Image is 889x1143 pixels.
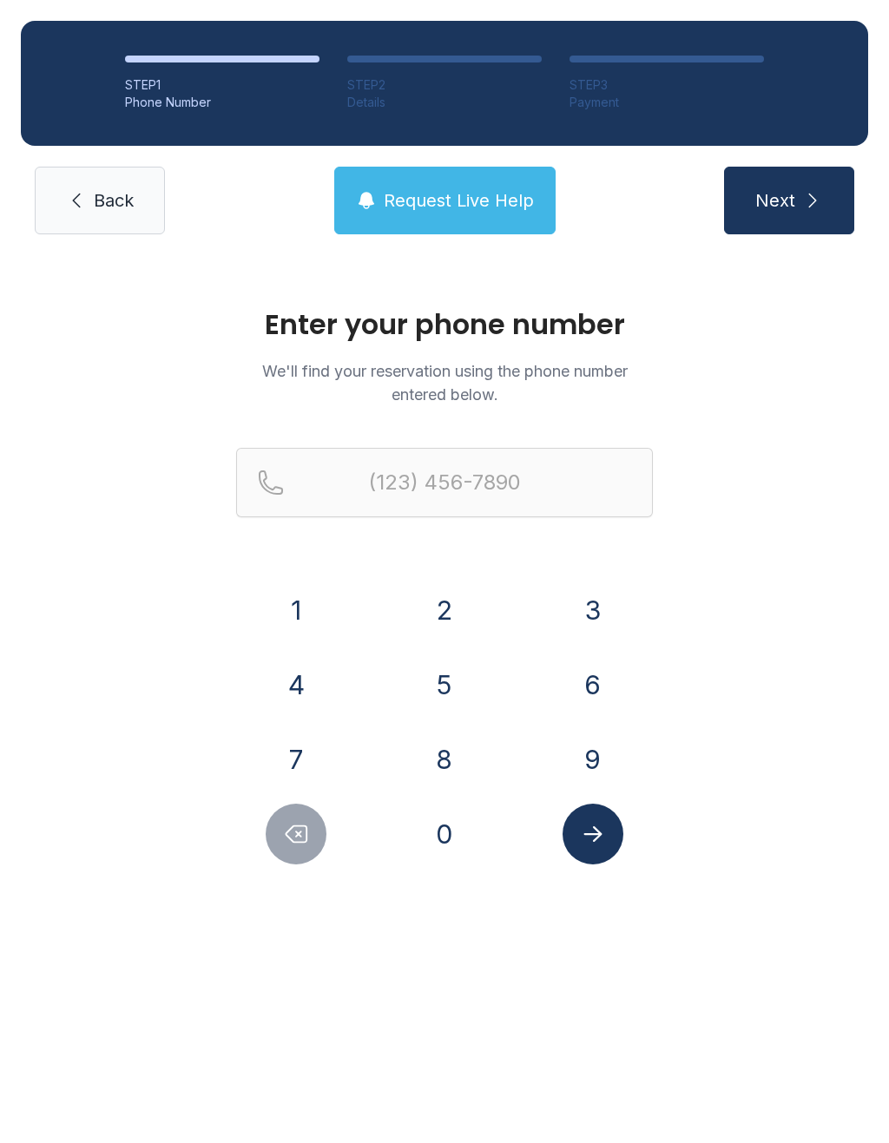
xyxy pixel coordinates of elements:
[570,76,764,94] div: STEP 3
[266,729,326,790] button: 7
[414,729,475,790] button: 8
[414,580,475,640] button: 2
[414,804,475,864] button: 0
[384,188,534,213] span: Request Live Help
[125,76,319,94] div: STEP 1
[563,654,623,715] button: 6
[347,76,542,94] div: STEP 2
[125,94,319,111] div: Phone Number
[236,359,653,406] p: We'll find your reservation using the phone number entered below.
[570,94,764,111] div: Payment
[563,580,623,640] button: 3
[236,448,653,517] input: Reservation phone number
[563,804,623,864] button: Submit lookup form
[563,729,623,790] button: 9
[266,654,326,715] button: 4
[414,654,475,715] button: 5
[266,804,326,864] button: Delete number
[266,580,326,640] button: 1
[236,311,653,338] h1: Enter your phone number
[94,188,134,213] span: Back
[755,188,795,213] span: Next
[347,94,542,111] div: Details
